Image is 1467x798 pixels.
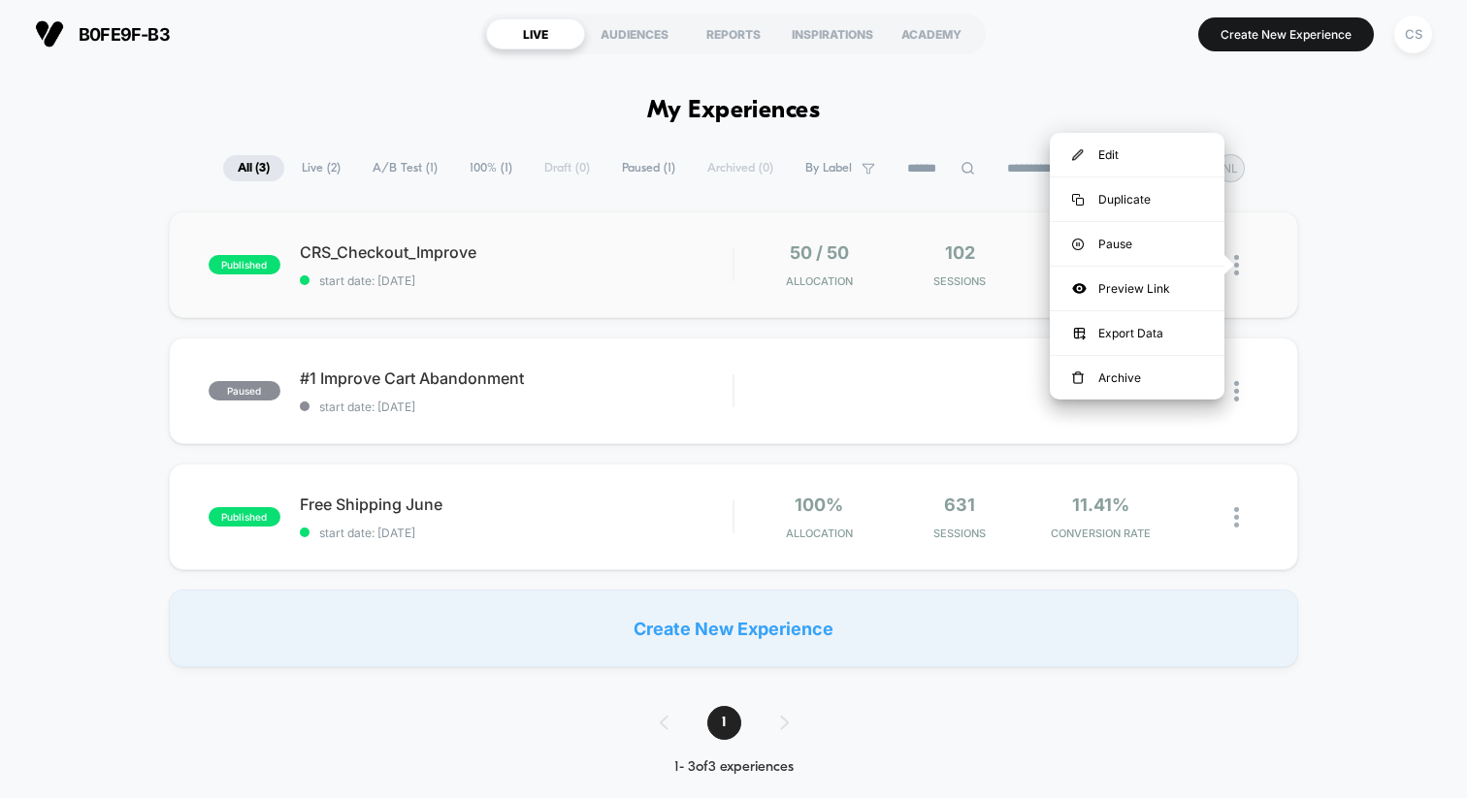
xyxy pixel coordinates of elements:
button: Create New Experience [1198,17,1374,51]
div: INSPIRATIONS [783,18,882,49]
button: b0fe9f-b3 [29,18,176,49]
span: 11.41% [1072,495,1129,515]
div: Export Data [1050,311,1224,355]
div: Pause [1050,222,1224,266]
div: REPORTS [684,18,783,49]
span: Free Shipping June [300,495,733,514]
span: 631 [944,495,975,515]
span: Allocation [786,527,853,540]
button: CS [1388,15,1438,54]
img: menu [1072,194,1084,206]
span: Sessions [895,274,1026,288]
span: Allocation [786,274,853,288]
h1: My Experiences [647,97,821,125]
span: start date: [DATE] [300,399,733,414]
span: 1 [707,706,741,740]
span: 102 [945,242,975,263]
img: close [1234,381,1239,401]
div: LIVE [486,18,585,49]
span: 100% [795,495,843,515]
span: CONVERSION RATE [1035,527,1166,540]
div: Archive [1050,356,1224,399]
img: close [1234,255,1239,275]
div: Duplicate [1050,177,1224,221]
div: Preview Link [1050,267,1224,310]
div: 1 - 3 of 3 experiences [640,759,828,776]
span: 50 / 50 [790,242,849,263]
div: ACADEMY [882,18,981,49]
div: AUDIENCES [585,18,684,49]
div: CS [1394,16,1432,53]
span: A/B Test ( 1 ) [358,155,452,181]
span: Live ( 2 ) [287,155,355,181]
span: published [209,255,280,274]
span: paused [209,381,280,400]
span: Paused ( 1 ) [607,155,690,181]
span: 100% ( 1 ) [455,155,527,181]
img: menu [1072,149,1084,161]
span: published [209,507,280,527]
span: b0fe9f-b3 [79,24,170,45]
span: #1 Improve Cart Abandonment [300,368,733,388]
div: Edit [1050,133,1224,176]
span: All ( 3 ) [223,155,284,181]
div: Create New Experience [169,590,1298,667]
span: start date: [DATE] [300,273,733,288]
span: Sessions [895,527,1026,540]
img: menu [1072,239,1084,250]
span: CONVERSION RATE [1035,274,1166,288]
span: CRS_Checkout_Improve [300,242,733,262]
img: menu [1072,371,1084,385]
span: By Label [805,161,852,176]
span: start date: [DATE] [300,526,733,540]
img: close [1234,507,1239,527]
img: Visually logo [35,19,64,48]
